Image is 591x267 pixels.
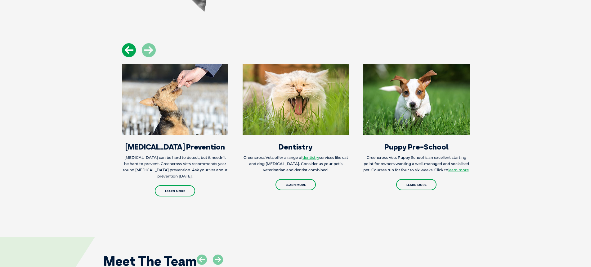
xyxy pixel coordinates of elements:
[243,154,349,173] p: Greencross Vets offer a range of services like cat and dog [MEDICAL_DATA]. Consider us your pet’s...
[448,168,469,172] a: learn more
[275,179,316,190] a: Learn More
[363,154,470,173] p: Greencross Vets Puppy School is an excellent starting point for owners wanting a well-managed and...
[396,179,437,190] a: Learn More
[243,143,349,150] h3: Dentistry
[155,185,195,196] a: Learn More
[122,143,228,150] h3: [MEDICAL_DATA] Prevention
[122,154,228,179] p: [MEDICAL_DATA] can be hard to detect, but it needn’t be hard to prevent. Greencross Vets recommen...
[302,155,319,160] a: dentistry
[363,143,470,150] h3: Puppy Pre-School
